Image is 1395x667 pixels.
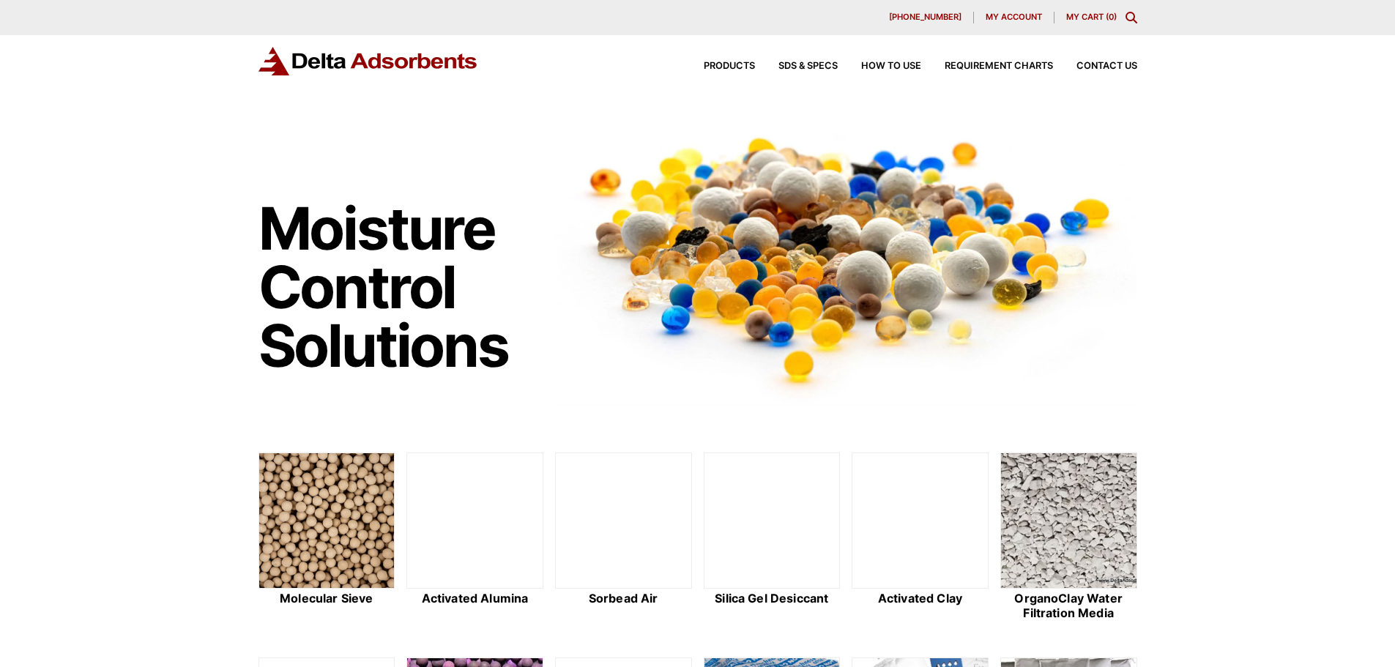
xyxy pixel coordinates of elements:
[778,62,838,71] span: SDS & SPECS
[258,452,395,622] a: Molecular Sieve
[921,62,1053,71] a: Requirement Charts
[1066,12,1117,22] a: My Cart (0)
[555,592,692,605] h2: Sorbead Air
[555,111,1137,406] img: Image
[555,452,692,622] a: Sorbead Air
[861,62,921,71] span: How to Use
[986,13,1042,21] span: My account
[945,62,1053,71] span: Requirement Charts
[1076,62,1137,71] span: Contact Us
[680,62,755,71] a: Products
[889,13,961,21] span: [PHONE_NUMBER]
[406,452,543,622] a: Activated Alumina
[1000,452,1137,622] a: OrganoClay Water Filtration Media
[1109,12,1114,22] span: 0
[852,452,989,622] a: Activated Clay
[704,452,841,622] a: Silica Gel Desiccant
[1000,592,1137,619] h2: OrganoClay Water Filtration Media
[406,592,543,605] h2: Activated Alumina
[755,62,838,71] a: SDS & SPECS
[838,62,921,71] a: How to Use
[704,62,755,71] span: Products
[258,199,541,375] h1: Moisture Control Solutions
[258,47,478,75] img: Delta Adsorbents
[1126,12,1137,23] div: Toggle Modal Content
[704,592,841,605] h2: Silica Gel Desiccant
[1053,62,1137,71] a: Contact Us
[852,592,989,605] h2: Activated Clay
[877,12,974,23] a: [PHONE_NUMBER]
[974,12,1054,23] a: My account
[258,592,395,605] h2: Molecular Sieve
